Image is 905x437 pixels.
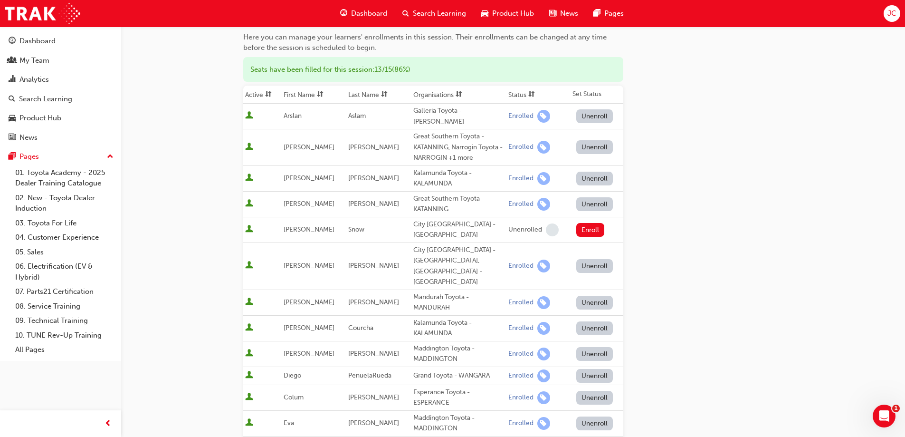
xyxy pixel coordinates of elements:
[508,112,533,121] div: Enrolled
[284,298,334,306] span: [PERSON_NAME]
[245,111,253,121] span: User is active
[537,141,550,154] span: learningRecordVerb_ENROLL-icon
[245,349,253,359] span: User is active
[576,197,613,211] button: Unenroll
[9,134,16,142] span: news-icon
[413,318,505,339] div: Kalamunda Toyota - KALAMUNDA
[887,8,896,19] span: JC
[413,8,466,19] span: Search Learning
[576,347,613,361] button: Unenroll
[456,91,462,99] span: sorting-icon
[243,86,282,104] th: Toggle SortBy
[11,284,117,299] a: 07. Parts21 Certification
[537,110,550,123] span: learningRecordVerb_ENROLL-icon
[381,91,388,99] span: sorting-icon
[508,262,533,271] div: Enrolled
[243,32,623,53] div: Here you can manage your learners' enrollments in this session. Their enrollments can be changed ...
[508,371,533,380] div: Enrolled
[19,94,72,105] div: Search Learning
[348,350,399,358] span: [PERSON_NAME]
[284,324,334,332] span: [PERSON_NAME]
[348,112,366,120] span: Aslam
[413,292,505,313] div: Mandurah Toyota - MANDURAH
[105,418,112,430] span: prev-icon
[11,259,117,284] a: 06. Electrification (EV & Hybrid)
[413,194,505,215] div: Great Southern Toyota - KATANNING
[245,143,253,152] span: User is active
[413,387,505,408] div: Esperance Toyota - ESPERANCE
[492,8,534,19] span: Product Hub
[245,225,253,234] span: User is active
[245,298,253,307] span: User is active
[284,393,304,401] span: Colum
[873,405,895,427] iframe: Intercom live chat
[9,114,16,123] span: car-icon
[508,143,533,152] div: Enrolled
[586,4,631,23] a: pages-iconPages
[508,324,533,333] div: Enrolled
[284,200,334,208] span: [PERSON_NAME]
[348,419,399,427] span: [PERSON_NAME]
[340,8,347,19] span: guage-icon
[5,3,80,24] img: Trak
[348,225,364,233] span: Snow
[576,391,613,405] button: Unenroll
[537,260,550,272] span: learningRecordVerb_ENROLL-icon
[245,371,253,380] span: User is active
[576,259,613,273] button: Unenroll
[4,90,117,108] a: Search Learning
[576,109,613,123] button: Unenroll
[351,8,387,19] span: Dashboard
[4,32,117,50] a: Dashboard
[549,8,556,19] span: news-icon
[11,342,117,357] a: All Pages
[413,219,505,241] div: City [GEOGRAPHIC_DATA] - [GEOGRAPHIC_DATA]
[413,131,505,164] div: Great Southern Toyota - KATANNING, Narrogin Toyota - NARROGIN +1 more
[282,86,346,104] th: Toggle SortBy
[9,37,16,46] span: guage-icon
[9,95,15,104] span: search-icon
[537,296,550,309] span: learningRecordVerb_ENROLL-icon
[11,328,117,343] a: 10. TUNE Rev-Up Training
[19,132,38,143] div: News
[481,8,488,19] span: car-icon
[107,151,114,163] span: up-icon
[245,174,253,183] span: User is active
[245,261,253,271] span: User is active
[4,148,117,165] button: Pages
[245,418,253,428] span: User is active
[19,36,56,47] div: Dashboard
[508,225,542,234] div: Unenrolled
[474,4,542,23] a: car-iconProduct Hub
[348,200,399,208] span: [PERSON_NAME]
[593,8,600,19] span: pages-icon
[506,86,571,104] th: Toggle SortBy
[11,230,117,245] a: 04. Customer Experience
[317,91,324,99] span: sorting-icon
[348,393,399,401] span: [PERSON_NAME]
[346,86,411,104] th: Toggle SortBy
[11,299,117,314] a: 08. Service Training
[9,153,16,161] span: pages-icon
[284,112,302,120] span: Arslan
[576,369,613,383] button: Unenroll
[576,140,613,154] button: Unenroll
[508,350,533,359] div: Enrolled
[508,393,533,402] div: Enrolled
[333,4,395,23] a: guage-iconDashboard
[508,419,533,428] div: Enrolled
[413,343,505,365] div: Maddington Toyota - MADDINGTON
[537,322,550,335] span: learningRecordVerb_ENROLL-icon
[19,74,49,85] div: Analytics
[537,198,550,211] span: learningRecordVerb_ENROLL-icon
[528,91,535,99] span: sorting-icon
[892,405,900,412] span: 1
[411,86,506,104] th: Toggle SortBy
[284,419,294,427] span: Eva
[546,223,559,236] span: learningRecordVerb_NONE-icon
[413,168,505,189] div: Kalamunda Toyota - KALAMUNDA
[11,191,117,216] a: 02. New - Toyota Dealer Induction
[576,172,613,185] button: Unenroll
[508,200,533,209] div: Enrolled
